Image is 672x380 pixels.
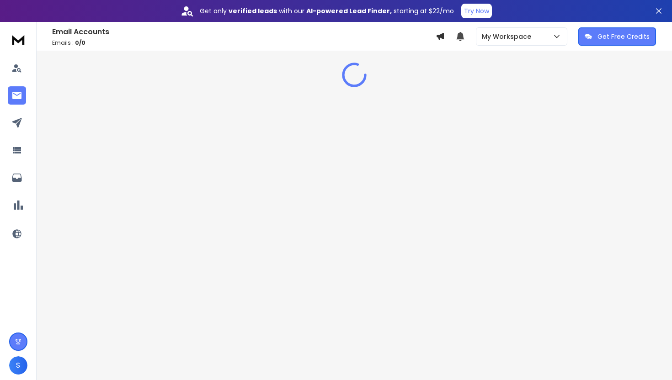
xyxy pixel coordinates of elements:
[75,39,85,47] span: 0 / 0
[597,32,650,41] p: Get Free Credits
[482,32,535,41] p: My Workspace
[464,6,489,16] p: Try Now
[9,356,27,375] button: S
[461,4,492,18] button: Try Now
[578,27,656,46] button: Get Free Credits
[200,6,454,16] p: Get only with our starting at $22/mo
[52,26,436,37] h1: Email Accounts
[52,39,436,47] p: Emails :
[229,6,277,16] strong: verified leads
[9,31,27,48] img: logo
[306,6,392,16] strong: AI-powered Lead Finder,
